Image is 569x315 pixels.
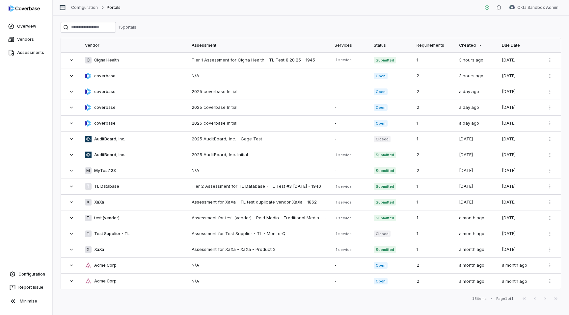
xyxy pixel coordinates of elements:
[94,168,116,173] span: MyTest123
[3,281,50,293] button: Report Issue
[459,152,473,157] span: [DATE]
[502,136,516,141] span: [DATE]
[509,5,515,10] img: Okta Sandbox Admin avatar
[335,104,366,111] div: -
[335,120,366,127] div: -
[374,104,388,111] span: Open
[192,183,321,189] a: Tier 2 Assessment for TL Database - TL Test #3 [DATE] - 1940
[192,215,353,220] a: Assessment for test (vendor) - Paid Media - Traditional Media - Purchas - 429
[1,47,51,59] a: Assessments
[335,136,366,142] div: -
[417,120,451,127] div: 1
[374,183,396,190] span: Submitted
[1,34,51,45] a: Vendors
[459,73,483,78] span: 3 hours ago
[192,89,237,94] a: 2025 coverbase Initial
[545,118,555,128] button: More actions
[545,134,555,144] button: More actions
[192,73,326,79] div: N/A
[502,279,527,284] span: a month ago
[94,279,117,284] span: Acme Corp
[336,184,352,189] div: 1 service
[374,57,396,63] span: Submitted
[417,38,451,52] div: Requirements
[502,231,516,236] span: [DATE]
[374,38,409,52] div: Status
[94,89,116,94] span: coverbase
[336,153,352,157] div: 1 service
[502,168,516,173] span: [DATE]
[459,183,473,189] span: [DATE]
[94,215,120,221] span: test (vendor)
[192,199,317,205] a: Assessment for XaXa - TL test duplicate vendor XaXa - 1862
[417,199,451,206] div: 1
[192,38,326,52] div: Assessment
[417,73,451,79] div: 2
[71,5,98,10] a: Configuration
[336,58,352,62] div: 1 service
[94,247,104,252] span: XaXa
[517,5,558,10] span: Okta Sandbox Admin
[417,136,451,142] div: 1
[459,215,484,220] span: a month ago
[545,87,555,97] button: More actions
[459,105,479,110] span: a day ago
[374,262,388,269] span: Open
[459,38,494,52] div: Created
[459,262,484,268] span: a month ago
[192,231,285,236] a: Assessment for Test Supplier - TL - MonitorQ
[336,216,352,221] div: 1 service
[417,88,451,95] div: 2
[502,38,537,52] div: Due Date
[417,230,451,237] div: 1
[94,58,119,63] span: Cigna Health
[94,136,125,142] span: AuditBoard, Inc.
[374,136,391,142] span: Closed
[502,120,516,126] span: [DATE]
[459,279,484,284] span: a month ago
[374,230,391,237] span: Closed
[374,88,388,95] span: Open
[545,260,555,270] button: More actions
[192,57,315,62] a: Tier 1 Assessment for Cigna Health - TL Test 8.28.25 - 1945
[417,215,451,221] div: 1
[94,200,104,205] span: XaXa
[85,38,184,52] div: Vendor
[335,167,366,174] div: -
[94,105,116,110] span: coverbase
[545,182,555,191] button: More actions
[374,199,396,206] span: Submitted
[417,152,451,158] div: 2
[94,121,116,126] span: coverbase
[192,167,326,174] div: N/A
[545,55,555,65] button: More actions
[545,213,555,223] button: More actions
[374,167,396,174] span: Submitted
[94,184,119,189] span: TL Database
[459,231,484,236] span: a month ago
[417,246,451,253] div: 1
[545,197,555,207] button: More actions
[374,246,396,253] span: Submitted
[417,262,451,269] div: 2
[119,25,136,30] div: 15 portal s
[107,5,121,10] span: Portals
[545,103,555,112] button: More actions
[192,152,248,157] a: 2025 AuditBoard, Inc. Initial
[545,166,555,176] button: More actions
[502,152,516,157] span: [DATE]
[496,296,514,301] div: Page 1 of 1
[545,229,555,239] button: More actions
[335,88,366,95] div: -
[3,295,50,308] button: Minimize
[335,73,366,79] div: -
[502,73,516,78] span: [DATE]
[545,150,555,160] button: More actions
[192,136,262,141] a: 2025 AuditBoard, Inc. - Gage Test
[192,120,237,126] a: 2025 coverbase Initial
[459,136,473,141] span: [DATE]
[502,247,516,252] span: [DATE]
[459,199,473,205] span: [DATE]
[374,152,396,158] span: Submitted
[545,245,555,254] button: More actions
